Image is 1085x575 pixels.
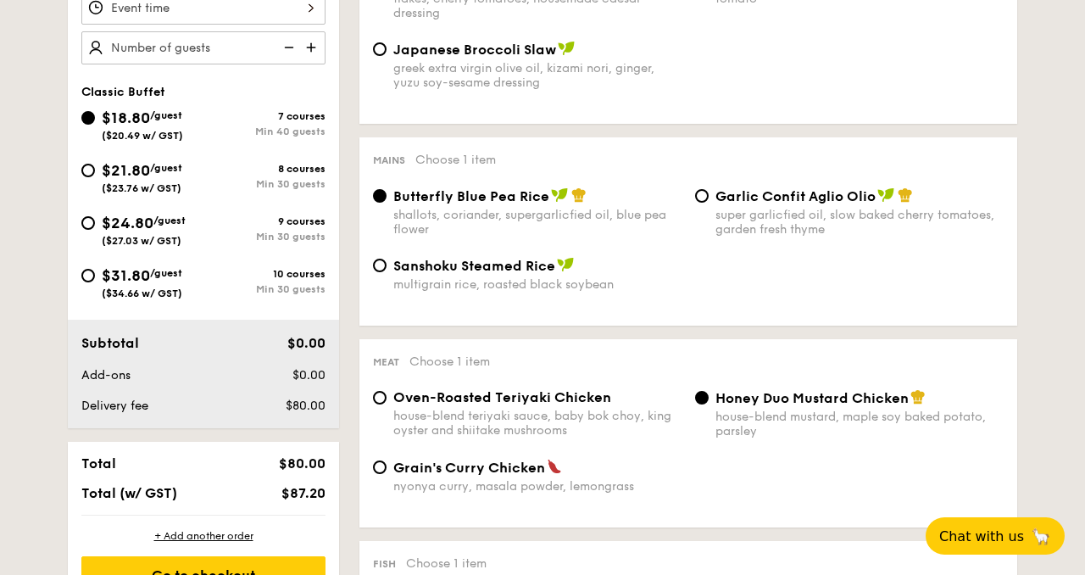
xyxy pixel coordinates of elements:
span: Grain's Curry Chicken [393,460,545,476]
button: Chat with us🦙 [926,517,1065,555]
input: $31.80/guest($34.66 w/ GST)10 coursesMin 30 guests [81,269,95,282]
span: ($34.66 w/ GST) [102,287,182,299]
input: Oven-Roasted Teriyaki Chickenhouse-blend teriyaki sauce, baby bok choy, king oyster and shiitake ... [373,391,387,405]
span: Japanese Broccoli Slaw [393,42,556,58]
div: house-blend mustard, maple soy baked potato, parsley [715,410,1004,438]
span: $87.20 [281,485,325,501]
img: icon-reduce.1d2dbef1.svg [275,31,300,64]
span: Choose 1 item [409,354,490,369]
span: Total [81,455,116,472]
span: $0.00 [287,335,325,351]
span: /guest [153,215,186,226]
span: /guest [150,267,182,279]
span: Garlic Confit Aglio Olio [715,188,876,204]
div: Min 30 guests [203,178,325,190]
div: multigrain rice, roasted black soybean [393,277,682,292]
span: 🦙 [1031,527,1051,546]
span: Classic Buffet [81,85,165,99]
span: Choose 1 item [406,556,487,571]
span: ($20.49 w/ GST) [102,130,183,142]
input: Honey Duo Mustard Chickenhouse-blend mustard, maple soy baked potato, parsley [695,391,709,405]
input: Sanshoku Steamed Ricemultigrain rice, roasted black soybean [373,259,387,272]
span: ($27.03 w/ GST) [102,235,181,247]
span: Meat [373,356,399,368]
span: Delivery fee [81,399,148,413]
input: $21.80/guest($23.76 w/ GST)8 coursesMin 30 guests [81,164,95,177]
img: icon-vegan.f8ff3823.svg [557,257,574,272]
div: nyonya curry, masala powder, lemongrass [393,479,682,494]
img: icon-chef-hat.a58ddaea.svg [910,389,926,405]
input: Number of guests [81,31,325,64]
div: 8 courses [203,163,325,175]
span: $21.80 [102,161,150,180]
span: $31.80 [102,266,150,285]
input: $18.80/guest($20.49 w/ GST)7 coursesMin 40 guests [81,111,95,125]
span: $80.00 [286,399,325,413]
img: icon-chef-hat.a58ddaea.svg [898,187,913,203]
span: ($23.76 w/ GST) [102,182,181,194]
div: Min 40 guests [203,126,325,137]
div: 9 courses [203,215,325,227]
input: Butterfly Blue Pea Riceshallots, coriander, supergarlicfied oil, blue pea flower [373,189,387,203]
input: Garlic Confit Aglio Oliosuper garlicfied oil, slow baked cherry tomatoes, garden fresh thyme [695,189,709,203]
div: greek extra virgin olive oil, kizami nori, ginger, yuzu soy-sesame dressing [393,61,682,90]
div: Min 30 guests [203,231,325,243]
div: 7 courses [203,110,325,122]
input: $24.80/guest($27.03 w/ GST)9 coursesMin 30 guests [81,216,95,230]
span: $0.00 [292,368,325,382]
span: Honey Duo Mustard Chicken [715,390,909,406]
img: icon-spicy.37a8142b.svg [547,459,562,474]
span: Choose 1 item [415,153,496,167]
span: Subtotal [81,335,139,351]
span: Sanshoku Steamed Rice [393,258,555,274]
span: $24.80 [102,214,153,232]
input: Japanese Broccoli Slawgreek extra virgin olive oil, kizami nori, ginger, yuzu soy-sesame dressing [373,42,387,56]
span: /guest [150,109,182,121]
span: $80.00 [279,455,325,472]
span: Add-ons [81,368,131,382]
span: Butterfly Blue Pea Rice [393,188,549,204]
img: icon-vegan.f8ff3823.svg [558,41,575,56]
img: icon-vegan.f8ff3823.svg [551,187,568,203]
div: shallots, coriander, supergarlicfied oil, blue pea flower [393,208,682,237]
img: icon-add.58712e84.svg [300,31,325,64]
img: icon-vegan.f8ff3823.svg [877,187,894,203]
span: $18.80 [102,109,150,127]
span: Mains [373,154,405,166]
span: Oven-Roasted Teriyaki Chicken [393,389,611,405]
span: Chat with us [939,528,1024,544]
div: super garlicfied oil, slow baked cherry tomatoes, garden fresh thyme [715,208,1004,237]
div: Min 30 guests [203,283,325,295]
span: Total (w/ GST) [81,485,177,501]
div: 10 courses [203,268,325,280]
input: Grain's Curry Chickennyonya curry, masala powder, lemongrass [373,461,387,474]
span: Fish [373,558,396,570]
img: icon-chef-hat.a58ddaea.svg [571,187,587,203]
span: /guest [150,162,182,174]
div: + Add another order [81,529,325,543]
div: house-blend teriyaki sauce, baby bok choy, king oyster and shiitake mushrooms [393,409,682,438]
